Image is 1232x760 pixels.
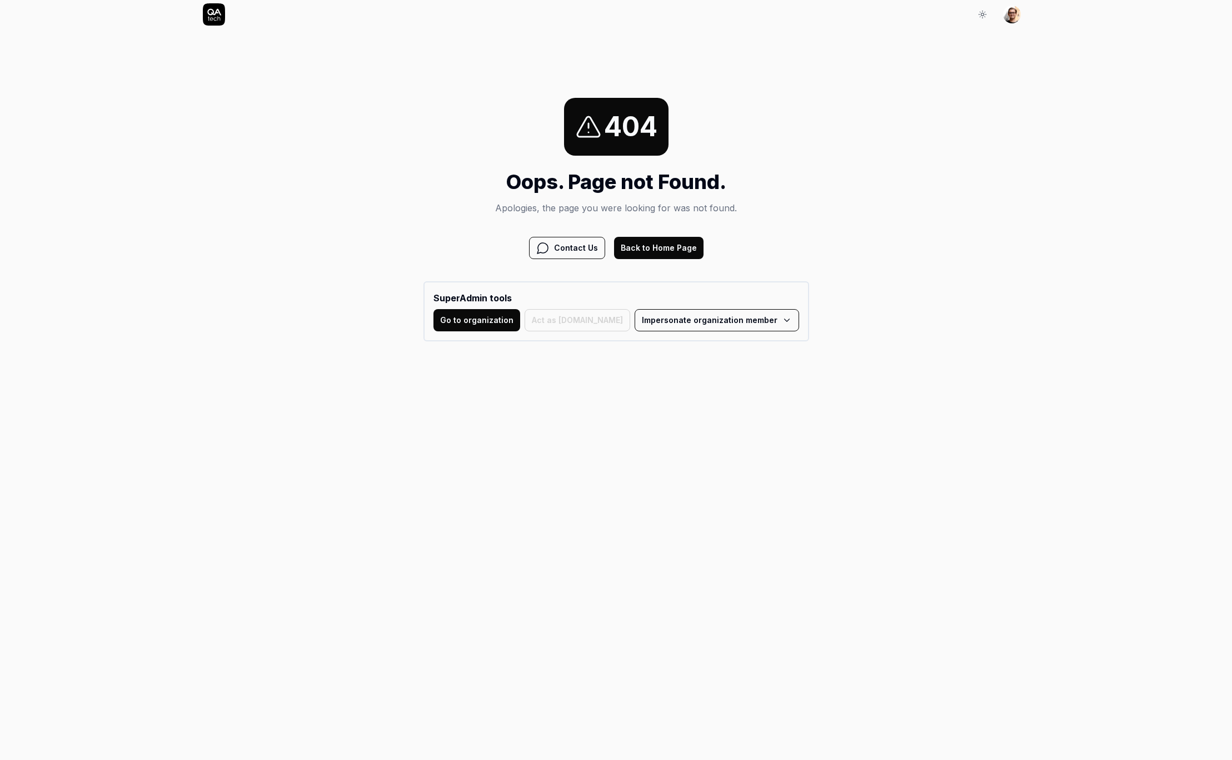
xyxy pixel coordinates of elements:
h1: Oops. Page not Found. [423,167,809,197]
button: Back to Home Page [614,237,704,259]
button: Contact Us [529,237,605,259]
b: SuperAdmin tools [433,291,799,305]
button: Act as [DOMAIN_NAME] [525,309,630,331]
p: Apologies, the page you were looking for was not found. [423,201,809,215]
button: Impersonate organization member [635,309,799,331]
button: Go to organization [433,309,520,331]
img: 704fe57e-bae9-4a0d-8bcb-c4203d9f0bb2.jpeg [1003,6,1021,23]
span: 404 [604,107,657,147]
